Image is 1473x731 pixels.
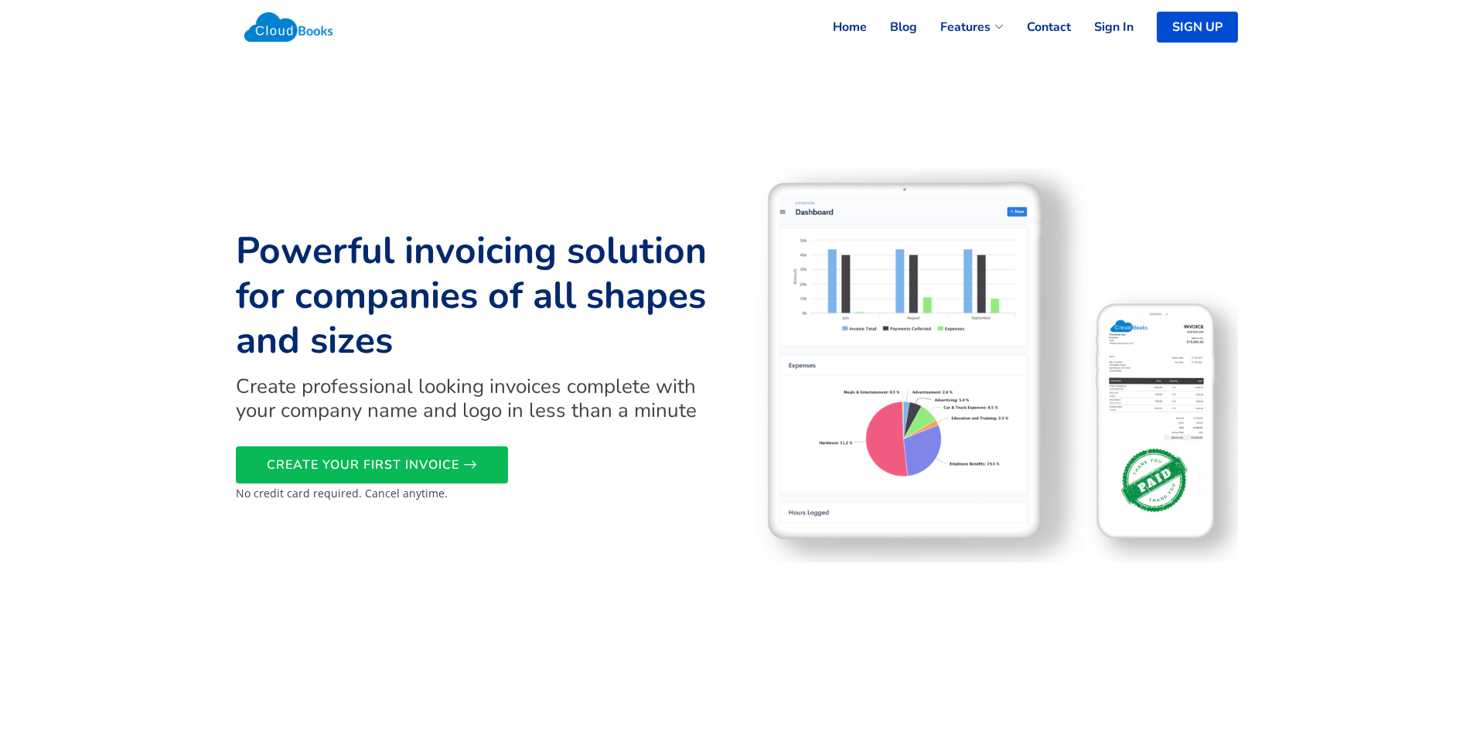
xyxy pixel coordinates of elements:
[940,18,991,36] span: Features
[867,10,917,44] a: Blog
[917,10,1004,44] a: Features
[236,229,728,363] h1: Powerful invoicing solution for companies of all shapes and sizes
[236,446,508,483] a: CREATE YOUR FIRST INVOICE
[236,374,728,422] h2: Create professional looking invoices complete with your company name and logo in less than a minute
[1004,10,1071,44] a: Contact
[810,10,867,44] a: Home
[236,486,448,500] small: No credit card required. Cancel anytime.
[1157,12,1238,43] a: SIGN UP
[746,169,1238,562] img: Create professional Invoices, log expenses and send estimates online
[1071,10,1134,44] a: Sign In
[236,4,342,50] img: Cloudbooks Logo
